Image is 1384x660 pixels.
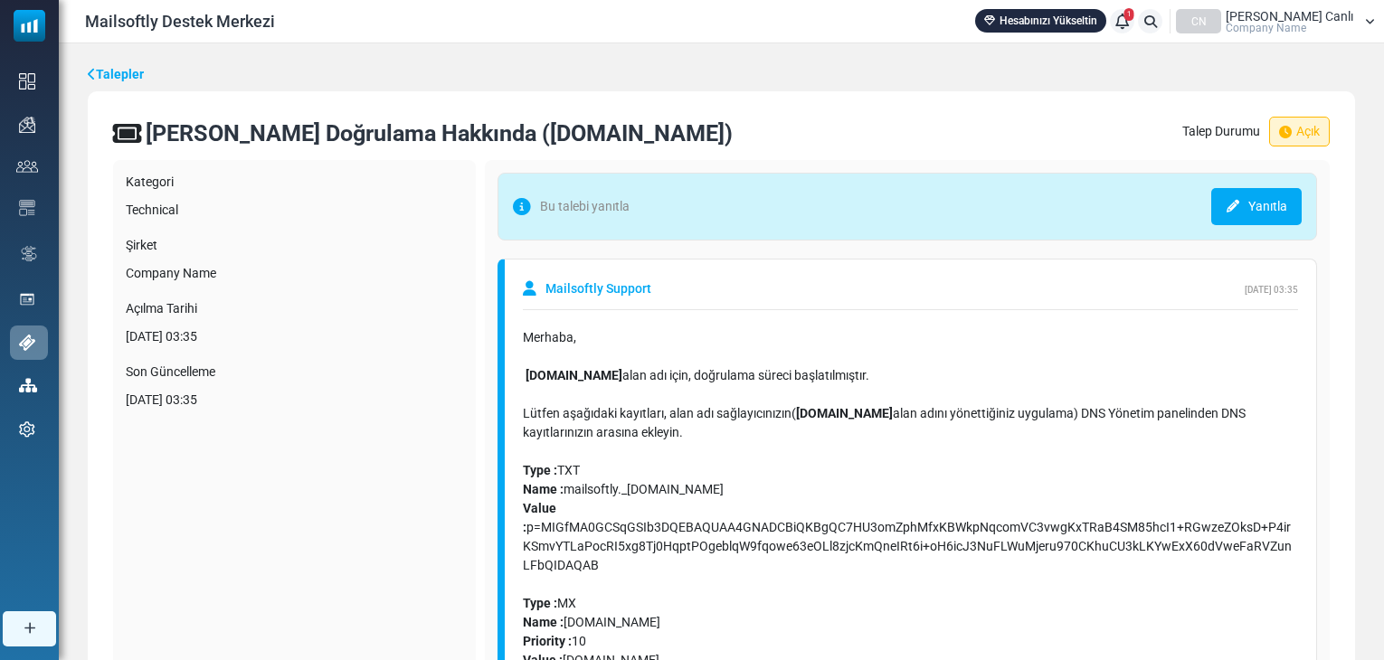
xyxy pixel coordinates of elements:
div: Talep Durumu [1182,117,1330,146]
a: Hesabınızı Yükseltin [975,9,1106,33]
div: p=MIGfMA0GCSqGSIb3DQEBAQUAA4GNADCBiQKBgQC7HU3omZphMfxKBWkpNqcomVC3vwgKxTRaB4SM85hcI1+RGwzeZOksD+P... [523,499,1298,594]
div: Merhaba, alan adı için, doğrulama süreci başlatılmıştır. Lütfen aşağıdaki kayıtları, alan adı sağ... [523,328,1298,461]
div: MX [523,594,1298,613]
strong: [DOMAIN_NAME] [796,406,893,420]
div: [DATE] 03:35 [126,327,463,346]
img: email-templates-icon.svg [19,200,35,216]
label: Şirket [126,236,463,255]
span: Company Name [1226,23,1306,33]
a: CN [PERSON_NAME] Canlı Company Name [1176,9,1375,33]
div: [PERSON_NAME] Doğrulama Hakkında ([DOMAIN_NAME]) [146,117,733,151]
div: [DATE] 03:35 [126,391,463,410]
label: Kategori [126,173,463,192]
strong: Priority : [523,634,572,648]
strong: Name : [523,482,564,496]
a: 1 [1110,9,1134,33]
div: CN [1176,9,1221,33]
img: mailsoftly_icon_blue_white.svg [14,10,45,42]
span: 1 [1124,8,1134,21]
strong: [DOMAIN_NAME] [526,368,622,382]
img: settings-icon.svg [19,421,35,438]
div: TXT [523,461,1298,480]
div: [DOMAIN_NAME] 10 [523,613,1298,651]
img: workflow.svg [19,243,39,264]
label: Açılma Tarihi [126,299,463,318]
span: Mailsoftly Destek Merkezi [85,9,275,33]
img: landing_pages.svg [19,291,35,307]
div: mailsoftly._[DOMAIN_NAME] [523,480,1298,499]
a: Yanıtla [1211,188,1302,225]
strong: Name : [523,615,564,629]
strong: Value : [523,501,556,534]
div: Technical [126,201,463,220]
span: Mailsoftly Support [545,279,651,298]
span: [PERSON_NAME] Canlı [1226,10,1353,23]
a: Talepler [88,65,144,84]
span: [DATE] 03:35 [1245,285,1298,295]
img: contacts-icon.svg [16,160,38,173]
div: Company Name [126,264,463,283]
img: campaigns-icon.png [19,117,35,133]
span: Açık [1269,117,1330,146]
strong: Type : [523,596,557,610]
label: Son Güncelleme [126,363,463,382]
strong: Type : [523,463,557,477]
img: support-icon-active.svg [19,335,35,351]
img: dashboard-icon.svg [19,73,35,90]
span: Bu talebi yanıtla [513,188,630,225]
